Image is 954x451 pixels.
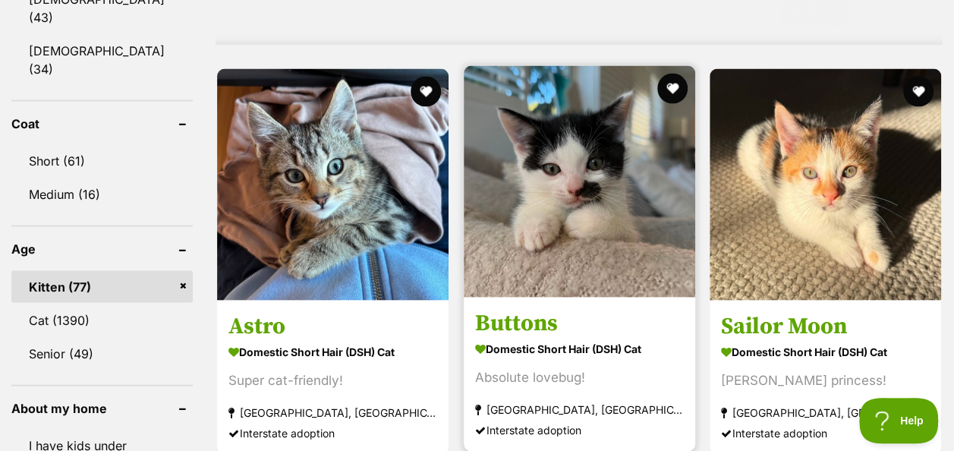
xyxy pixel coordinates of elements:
[411,77,442,107] button: favourite
[11,304,193,336] a: Cat (1390)
[657,74,688,104] button: favourite
[710,69,941,301] img: Sailor Moon - Domestic Short Hair (DSH) Cat
[11,117,193,131] header: Coat
[475,399,684,419] strong: [GEOGRAPHIC_DATA], [GEOGRAPHIC_DATA]
[228,370,437,390] div: Super cat-friendly!
[228,422,437,443] div: Interstate adoption
[464,66,695,298] img: Buttons - Domestic Short Hair (DSH) Cat
[11,338,193,370] a: Senior (49)
[721,422,930,443] div: Interstate adoption
[11,402,193,415] header: About my home
[903,77,934,107] button: favourite
[11,271,193,303] a: Kitten (77)
[721,340,930,362] strong: Domestic Short Hair (DSH) Cat
[228,402,437,422] strong: [GEOGRAPHIC_DATA], [GEOGRAPHIC_DATA]
[217,69,449,301] img: Astro - Domestic Short Hair (DSH) Cat
[475,308,684,337] h3: Buttons
[475,337,684,359] strong: Domestic Short Hair (DSH) Cat
[721,311,930,340] h3: Sailor Moon
[228,340,437,362] strong: Domestic Short Hair (DSH) Cat
[475,367,684,387] div: Absolute lovebug!
[475,419,684,440] div: Interstate adoption
[11,145,193,177] a: Short (61)
[859,398,939,443] iframe: Help Scout Beacon - Open
[721,402,930,422] strong: [GEOGRAPHIC_DATA], [GEOGRAPHIC_DATA]
[11,242,193,256] header: Age
[2,2,14,14] img: consumer-privacy-logo.png
[464,297,695,451] a: Buttons Domestic Short Hair (DSH) Cat Absolute lovebug! [GEOGRAPHIC_DATA], [GEOGRAPHIC_DATA] Inte...
[721,370,930,390] div: [PERSON_NAME] princess!
[11,178,193,210] a: Medium (16)
[11,35,193,85] a: [DEMOGRAPHIC_DATA] (34)
[228,311,437,340] h3: Astro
